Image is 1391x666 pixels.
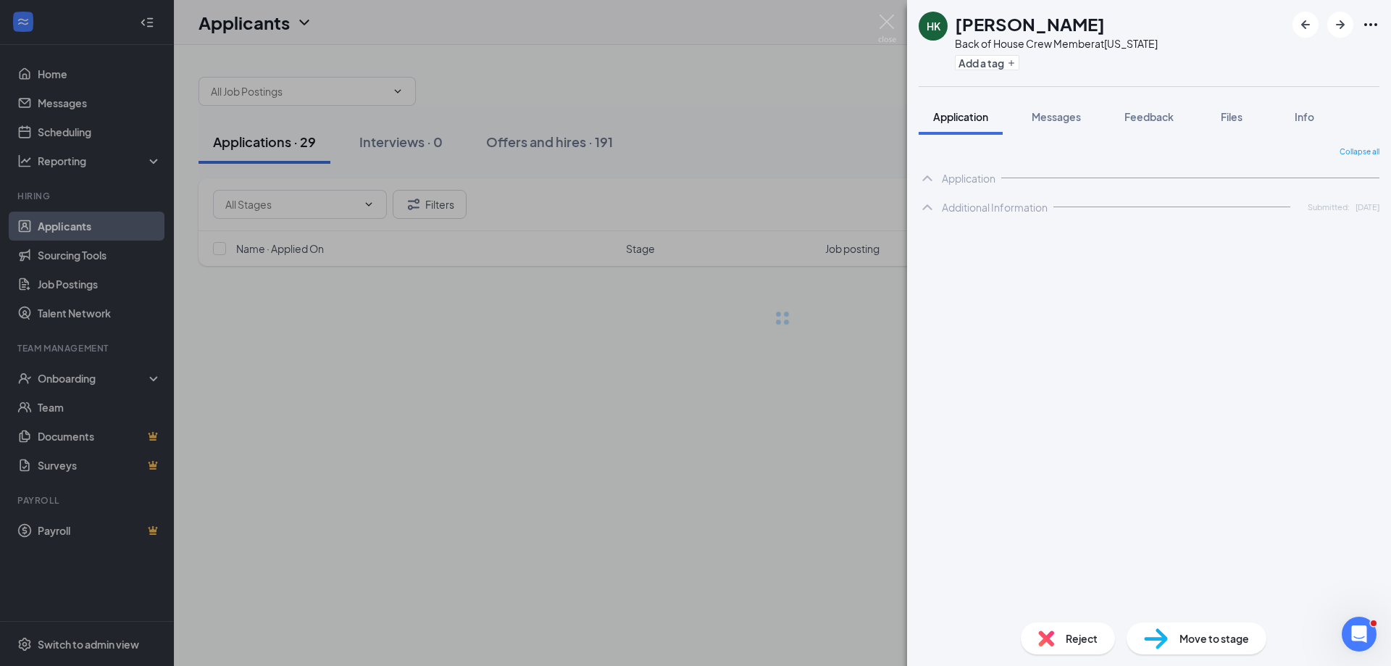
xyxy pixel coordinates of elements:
[1124,110,1174,123] span: Feedback
[955,36,1158,51] div: Back of House Crew Member at [US_STATE]
[1179,630,1249,646] span: Move to stage
[1295,110,1314,123] span: Info
[1007,59,1016,67] svg: Plus
[955,55,1019,70] button: PlusAdd a tag
[942,200,1048,215] div: Additional Information
[1342,617,1377,652] iframe: Intercom live chat
[1066,630,1098,646] span: Reject
[919,199,936,216] svg: ChevronUp
[942,171,995,186] div: Application
[1032,110,1081,123] span: Messages
[927,19,940,33] div: HK
[1362,16,1379,33] svg: Ellipses
[1297,16,1314,33] svg: ArrowLeftNew
[1221,110,1242,123] span: Files
[1356,201,1379,213] span: [DATE]
[1292,12,1319,38] button: ArrowLeftNew
[955,12,1105,36] h1: [PERSON_NAME]
[919,170,936,187] svg: ChevronUp
[1340,146,1379,158] span: Collapse all
[1332,16,1349,33] svg: ArrowRight
[933,110,988,123] span: Application
[1327,12,1353,38] button: ArrowRight
[1308,201,1350,213] span: Submitted:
